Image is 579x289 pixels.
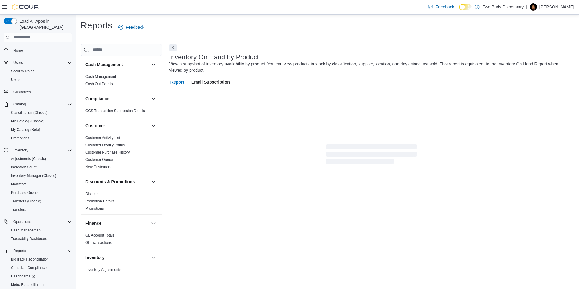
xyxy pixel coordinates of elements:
[539,3,574,11] p: [PERSON_NAME]
[150,254,157,261] button: Inventory
[85,61,123,68] h3: Cash Management
[12,4,39,10] img: Cova
[8,256,72,263] span: BioTrack Reconciliation
[6,171,74,180] button: Inventory Manager (Classic)
[11,190,38,195] span: Purchase Orders
[6,281,74,289] button: Metrc Reconciliation
[85,150,130,155] span: Customer Purchase History
[85,267,121,272] span: Inventory Adjustments
[85,267,121,272] a: Inventory Adjustments
[6,154,74,163] button: Adjustments (Classic)
[6,125,74,134] button: My Catalog (Beta)
[8,256,51,263] a: BioTrack Reconciliation
[426,1,456,13] a: Feedback
[85,74,116,79] span: Cash Management
[8,273,72,280] span: Dashboards
[150,220,157,227] button: Finance
[8,76,23,83] a: Users
[11,274,35,279] span: Dashboards
[85,143,125,147] a: Customer Loyalty Points
[8,155,48,162] a: Adjustments (Classic)
[85,96,149,102] button: Compliance
[126,24,144,30] span: Feedback
[85,150,130,154] a: Customer Purchase History
[11,199,41,204] span: Transfers (Classic)
[8,164,39,171] a: Inventory Count
[11,88,72,96] span: Customers
[8,206,72,213] span: Transfers
[8,227,44,234] a: Cash Management
[85,241,112,245] a: GL Transactions
[85,254,149,261] button: Inventory
[8,181,29,188] a: Manifests
[169,61,571,74] div: View a snapshot of inventory availability by product. You can view products in stock by classific...
[435,4,454,10] span: Feedback
[11,182,26,187] span: Manifests
[11,69,34,74] span: Security Roles
[8,135,32,142] a: Promotions
[11,47,72,54] span: Home
[11,228,41,233] span: Cash Management
[85,165,111,169] a: New Customers
[8,273,38,280] a: Dashboards
[85,108,145,113] span: OCS Transaction Submission Details
[8,189,72,196] span: Purchase Orders
[11,173,56,178] span: Inventory Manager (Classic)
[85,96,109,102] h3: Compliance
[6,272,74,281] a: Dashboards
[11,47,25,54] a: Home
[6,197,74,205] button: Transfers (Classic)
[85,179,135,185] h3: Discounts & Promotions
[8,181,72,188] span: Manifests
[11,282,44,287] span: Metrc Reconciliation
[8,109,50,116] a: Classification (Classic)
[6,180,74,188] button: Manifests
[13,60,23,65] span: Users
[8,198,72,205] span: Transfers (Classic)
[116,21,147,33] a: Feedback
[85,61,149,68] button: Cash Management
[85,254,104,261] h3: Inventory
[85,158,113,162] a: Customer Queue
[8,281,46,288] a: Metrc Reconciliation
[11,59,25,66] button: Users
[6,255,74,264] button: BioTrack Reconciliation
[483,3,524,11] p: Two Buds Dispensary
[85,135,120,140] span: Customer Activity List
[11,88,33,96] a: Customers
[85,233,114,238] span: GL Account Totals
[8,235,50,242] a: Traceabilty Dashboard
[17,18,72,30] span: Load All Apps in [GEOGRAPHIC_DATA]
[11,136,29,141] span: Promotions
[6,205,74,214] button: Transfers
[8,135,72,142] span: Promotions
[8,264,49,271] a: Canadian Compliance
[1,58,74,67] button: Users
[81,73,162,90] div: Cash Management
[8,206,28,213] a: Transfers
[11,265,47,270] span: Canadian Compliance
[150,95,157,102] button: Compliance
[530,3,537,11] div: Howie Miller
[11,165,37,170] span: Inventory Count
[13,248,26,253] span: Reports
[8,126,43,133] a: My Catalog (Beta)
[6,234,74,243] button: Traceabilty Dashboard
[8,76,72,83] span: Users
[13,48,23,53] span: Home
[11,218,72,225] span: Operations
[6,226,74,234] button: Cash Management
[191,76,230,88] span: Email Subscription
[6,163,74,171] button: Inventory Count
[81,190,162,214] div: Discounts & Promotions
[11,119,45,124] span: My Catalog (Classic)
[85,136,120,140] a: Customer Activity List
[85,82,113,86] a: Cash Out Details
[11,110,48,115] span: Classification (Classic)
[81,232,162,249] div: Finance
[85,233,114,238] a: GL Account Totals
[1,247,74,255] button: Reports
[6,108,74,117] button: Classification (Classic)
